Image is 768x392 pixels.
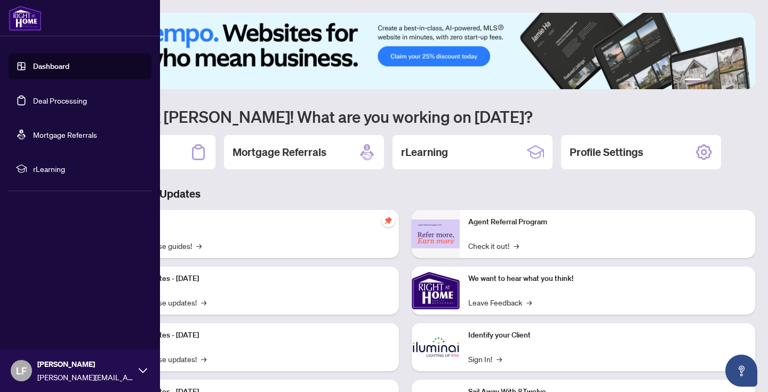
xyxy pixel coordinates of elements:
[37,371,133,383] span: [PERSON_NAME][EMAIL_ADDRESS][PERSON_NAME][DOMAIN_NAME]
[33,130,97,139] a: Mortgage Referrals
[725,355,757,387] button: Open asap
[468,273,747,285] p: We want to hear what you think!
[412,219,460,249] img: Agent Referral Program
[732,79,736,83] button: 5
[112,273,390,285] p: Platform Updates - [DATE]
[468,353,502,365] a: Sign In!→
[468,330,747,341] p: Identify your Client
[723,79,727,83] button: 4
[9,5,42,31] img: logo
[37,358,133,370] span: [PERSON_NAME]
[201,296,206,308] span: →
[55,13,755,89] img: Slide 0
[16,363,27,378] span: LF
[33,61,69,71] a: Dashboard
[570,145,643,160] h2: Profile Settings
[55,186,755,201] h3: Brokerage & Industry Updates
[497,353,502,365] span: →
[196,240,202,252] span: →
[55,106,755,127] h1: Welcome back [PERSON_NAME]! What are you working on [DATE]?
[112,216,390,228] p: Self-Help
[33,163,144,175] span: rLearning
[740,79,745,83] button: 6
[233,145,326,160] h2: Mortgage Referrals
[401,145,448,160] h2: rLearning
[412,266,460,315] img: We want to hear what you think!
[412,323,460,371] img: Identify your Client
[468,240,519,252] a: Check it out!→
[33,96,87,105] a: Deal Processing
[468,216,747,228] p: Agent Referral Program
[526,296,532,308] span: →
[382,214,395,227] span: pushpin
[685,79,702,83] button: 1
[468,296,532,308] a: Leave Feedback→
[112,330,390,341] p: Platform Updates - [DATE]
[201,353,206,365] span: →
[715,79,719,83] button: 3
[706,79,710,83] button: 2
[514,240,519,252] span: →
